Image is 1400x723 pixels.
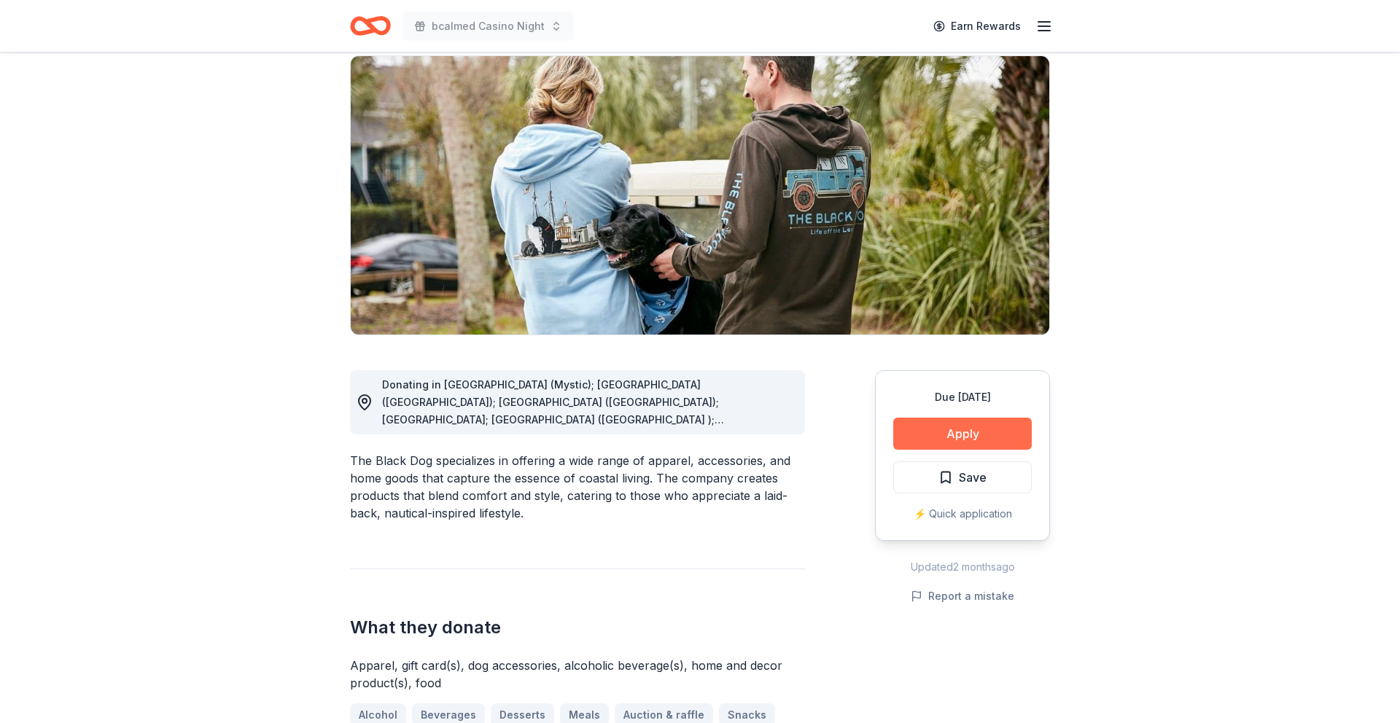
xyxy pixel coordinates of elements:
h2: What they donate [350,616,805,639]
button: Apply [893,418,1032,450]
div: Updated 2 months ago [875,558,1050,576]
div: The Black Dog specializes in offering a wide range of apparel, accessories, and home goods that c... [350,452,805,522]
div: Apparel, gift card(s), dog accessories, alcoholic beverage(s), home and decor product(s), food [350,657,805,692]
span: bcalmed Casino Night [432,17,545,35]
a: Earn Rewards [925,13,1030,39]
a: Home [350,9,391,43]
div: ⚡️ Quick application [893,505,1032,523]
div: Due [DATE] [893,388,1032,406]
span: Save [959,468,987,487]
img: Image for The Black Dog [351,56,1049,335]
button: Report a mistake [911,587,1014,605]
span: Donating in [GEOGRAPHIC_DATA] (Mystic); [GEOGRAPHIC_DATA] ([GEOGRAPHIC_DATA]); [GEOGRAPHIC_DATA] ... [382,378,724,496]
button: bcalmed Casino Night [402,12,574,41]
button: Save [893,461,1032,493]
